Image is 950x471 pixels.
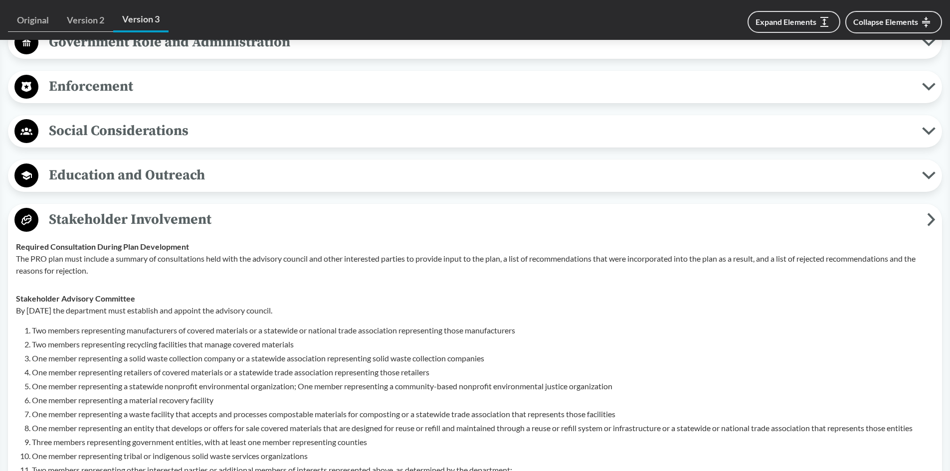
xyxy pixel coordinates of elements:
button: Enforcement [11,74,939,100]
li: Three members representing government entities, with at least one member representing counties [32,436,934,448]
li: Two members representing manufacturers of covered materials or a statewide or national trade asso... [32,324,934,336]
button: Expand Elements [748,11,840,33]
span: Stakeholder Involvement [38,208,927,231]
li: One member representing retailers of covered materials or a statewide trade association represent... [32,366,934,378]
li: Two members representing recycling facilities that manage covered materials [32,338,934,350]
strong: Required Consultation During Plan Development [16,242,189,251]
span: Social Considerations [38,120,922,142]
li: One member representing a waste facility that accepts and processes compostable materials for com... [32,408,934,420]
a: Version 3 [113,8,169,32]
p: The PRO plan must include a summary of consultations held with the advisory council and other int... [16,253,934,277]
li: One member representing a material recovery facility [32,394,934,406]
span: Government Role and Administration [38,31,922,53]
span: Enforcement [38,75,922,98]
strong: Stakeholder Advisory Committee [16,294,135,303]
button: Stakeholder Involvement [11,207,939,233]
button: Government Role and Administration [11,30,939,55]
span: Education and Outreach [38,164,922,186]
button: Collapse Elements [845,11,942,33]
button: Education and Outreach [11,163,939,188]
li: One member representing an entity that develops or offers for sale covered materials that are des... [32,422,934,434]
a: Version 2 [58,9,113,32]
li: One member representing a statewide nonprofit environmental organization; One member representing... [32,380,934,392]
li: One member representing a solid waste collection company or a statewide association representing ... [32,352,934,364]
button: Social Considerations [11,119,939,144]
a: Original [8,9,58,32]
li: One member representing tribal or indigenous solid waste services organizations [32,450,934,462]
p: By [DATE] the department must establish and appoint the advisory council. [16,305,934,316]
